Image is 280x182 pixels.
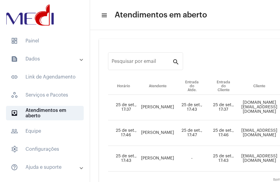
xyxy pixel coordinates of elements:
[4,160,90,174] mat-expansion-panel-header: sidenav iconAjuda e suporte
[6,34,84,48] span: Painel
[239,120,279,146] td: [EMAIL_ADDRESS][DOMAIN_NAME]
[208,95,239,120] td: 25 de set., 17:37
[208,78,239,95] th: Entrada do Cliente
[11,55,18,63] mat-icon: sidenav icon
[5,3,55,27] img: d3a1b5fa-500b-b90f-5a1c-719c20e9830b.png
[11,146,18,153] span: sidenav icon
[11,37,18,45] span: sidenav icon
[6,88,84,102] span: Serviços e Pacotes
[4,52,90,66] mat-expansion-panel-header: sidenav iconDados
[239,146,279,171] td: [EMAIL_ADDRESS][DOMAIN_NAME]
[176,95,208,120] td: 25 de set., 17:43
[139,78,176,95] th: Atendente
[6,142,84,156] span: Configurações
[11,110,18,117] mat-icon: sidenav icon
[239,78,279,95] th: Cliente
[139,95,176,120] td: [PERSON_NAME]
[112,60,172,65] input: Pesquisar por email
[11,91,18,99] span: sidenav icon
[11,73,18,81] mat-icon: sidenav icon
[6,106,84,120] span: Atendimentos em aberto
[11,128,18,135] mat-icon: sidenav icon
[176,120,208,146] td: 25 de set., 17:47
[6,124,84,138] span: Equipe
[208,146,239,171] td: 25 de set., 17:43
[108,120,139,146] td: 25 de set., 17:46
[108,146,139,171] td: 25 de set., 17:43
[176,78,208,95] th: Entrada do Atde.
[139,146,176,171] td: [PERSON_NAME]
[101,12,107,19] mat-icon: sidenav icon
[176,146,208,171] td: -
[172,58,179,65] mat-icon: search
[108,95,139,120] td: 25 de set., 17:37
[115,10,207,20] span: Atendimentos em aberto
[6,70,84,84] span: Link de Agendamento
[108,78,139,95] th: Horário
[11,164,80,171] mat-panel-title: Ajuda e suporte
[11,164,18,171] mat-icon: sidenav icon
[239,95,279,120] td: [DOMAIN_NAME][EMAIL_ADDRESS][DOMAIN_NAME]
[139,120,176,146] td: [PERSON_NAME]
[208,120,239,146] td: 25 de set., 17:46
[11,55,80,63] mat-panel-title: Dados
